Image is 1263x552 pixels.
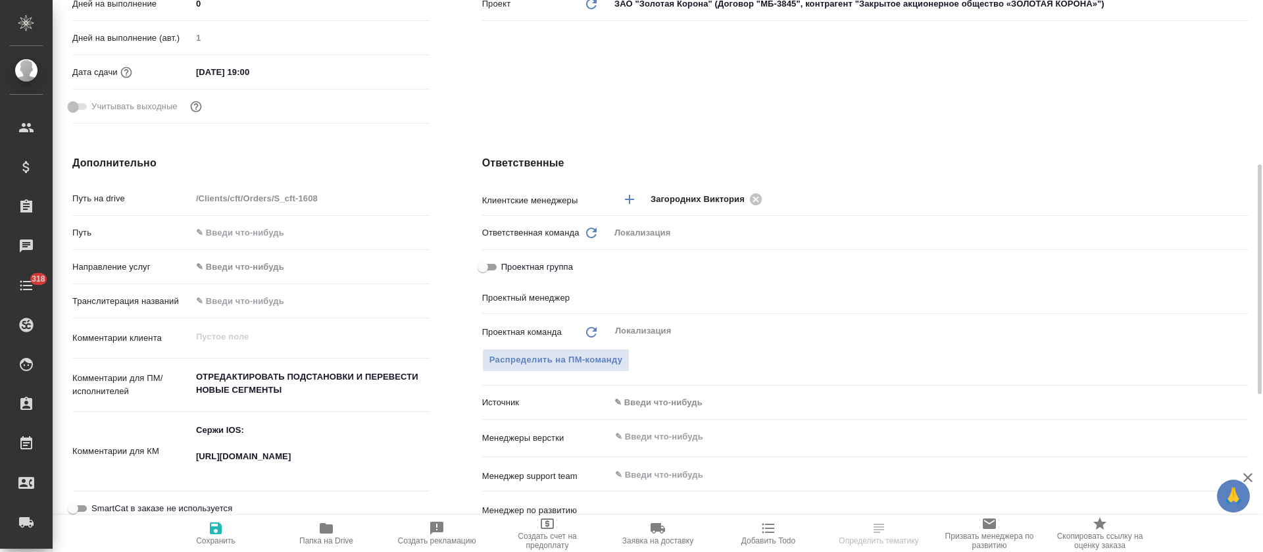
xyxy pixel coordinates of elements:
[161,515,271,552] button: Сохранить
[839,536,918,545] span: Определить тематику
[382,515,492,552] button: Создать рекламацию
[191,419,430,481] textarea: Сержи IOS: [URL][DOMAIN_NAME]
[614,184,645,215] button: Добавить менеджера
[482,349,630,372] span: В заказе уже есть ответственный ПМ или ПМ группа
[191,366,430,401] textarea: ОТРЕДАКТИРОВАТЬ ПОДСТАНОВКИ И ПЕРЕВЕСТИ НОВЫЕ СЕГМЕНТЫ
[72,445,191,458] p: Комментарии для КМ
[482,226,580,239] p: Ответственная команда
[482,396,610,409] p: Источник
[1045,515,1155,552] button: Скопировать ссылку на оценку заказа
[72,372,191,398] p: Комментарии для ПМ/исполнителей
[1241,295,1244,298] button: Open
[72,226,191,239] p: Путь
[72,295,191,308] p: Транслитерация названий
[482,194,610,207] p: Клиентские менеджеры
[118,64,135,81] button: Если добавить услуги и заполнить их объемом, то дата рассчитается автоматически
[3,269,49,302] a: 318
[482,504,610,517] p: Менеджер по развитию
[482,291,610,305] p: Проектный менеджер
[196,536,235,545] span: Сохранить
[610,391,1249,414] div: ✎ Введи что-нибудь
[191,189,430,208] input: Пустое поле
[482,326,562,339] p: Проектная команда
[741,536,795,545] span: Добавить Todo
[614,429,1201,445] input: ✎ Введи что-нибудь
[398,536,476,545] span: Создать рекламацию
[614,466,1201,482] input: ✎ Введи что-нибудь
[651,193,753,206] span: Загородних Виктория
[1222,482,1245,510] span: 🙏
[482,470,610,483] p: Менеджер support team
[824,515,934,552] button: Определить тематику
[1241,436,1244,438] button: Open
[1052,532,1147,550] span: Скопировать ссылку на оценку заказа
[72,32,191,45] p: Дней на выполнение (авт.)
[91,502,232,515] span: SmartCat в заказе не используется
[187,98,205,115] button: Выбери, если сб и вс нужно считать рабочими днями для выполнения заказа.
[72,155,430,171] h4: Дополнительно
[72,66,118,79] p: Дата сдачи
[191,291,430,311] input: ✎ Введи что-нибудь
[191,256,430,278] div: ✎ Введи что-нибудь
[610,222,1249,244] div: Локализация
[24,272,53,286] span: 318
[501,261,573,274] span: Проектная группа
[492,515,603,552] button: Создать счет на предоплату
[489,353,623,368] span: Распределить на ПМ-команду
[271,515,382,552] button: Папка на Drive
[614,396,1233,409] div: ✎ Введи что-нибудь
[191,223,430,242] input: ✎ Введи что-нибудь
[482,432,610,445] p: Менеджеры верстки
[191,28,430,47] input: Пустое поле
[942,532,1037,550] span: Призвать менеджера по развитию
[500,532,595,550] span: Создать счет на предоплату
[934,515,1045,552] button: Призвать менеджера по развитию
[1217,480,1250,513] button: 🙏
[299,536,353,545] span: Папка на Drive
[1241,198,1244,201] button: Open
[622,536,693,545] span: Заявка на доставку
[72,192,191,205] p: Путь на drive
[713,515,824,552] button: Добавить Todo
[91,100,178,113] span: Учитывать выходные
[72,332,191,345] p: Комментарии клиента
[603,515,713,552] button: Заявка на доставку
[196,261,414,274] div: ✎ Введи что-нибудь
[191,63,307,82] input: ✎ Введи что-нибудь
[482,349,630,372] button: Распределить на ПМ-команду
[482,155,1249,171] h4: Ответственные
[72,261,191,274] p: Направление услуг
[651,191,766,207] div: Загородних Виктория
